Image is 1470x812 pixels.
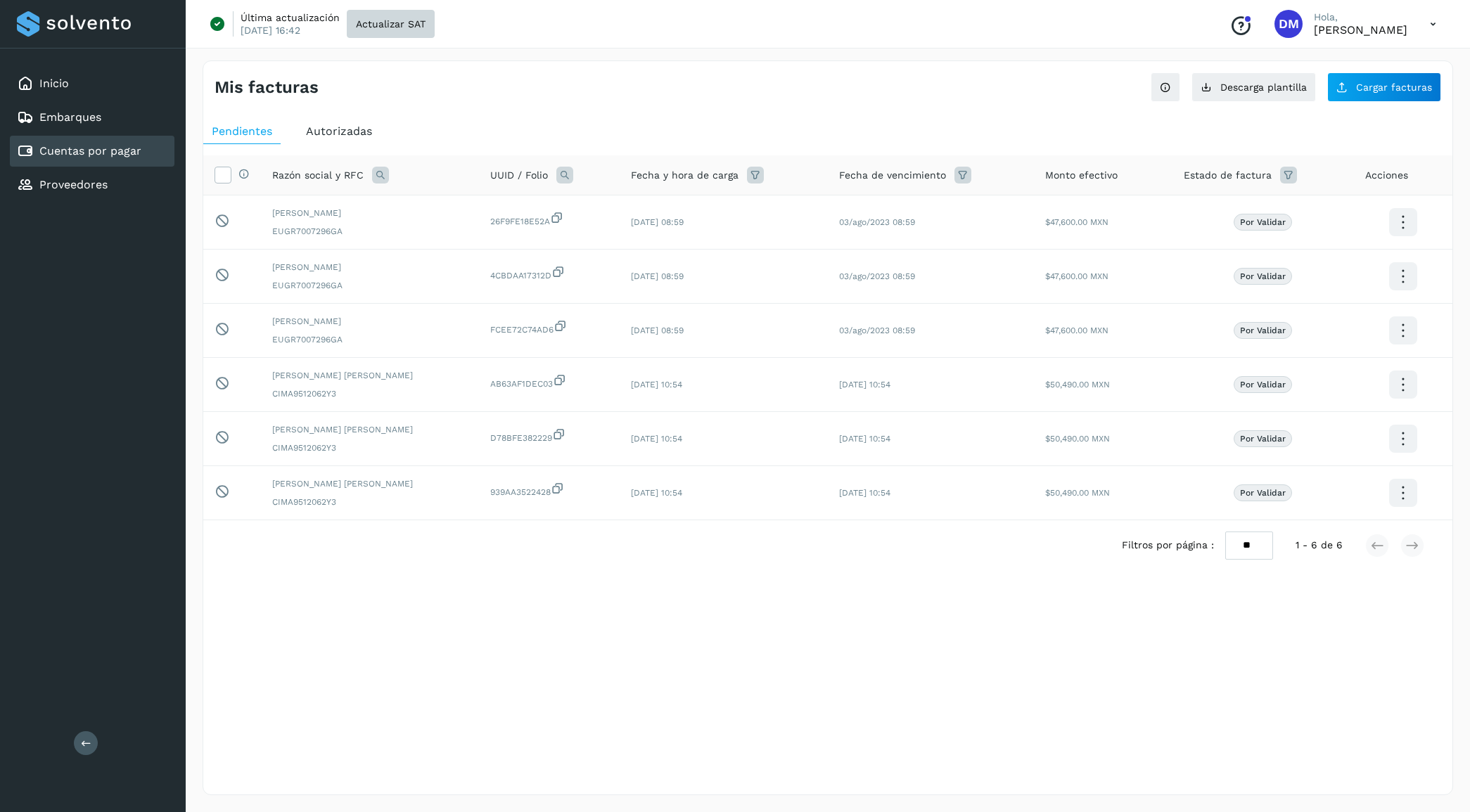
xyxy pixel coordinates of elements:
span: 939AA3522428 [490,482,608,498]
span: [DATE] 10:54 [839,380,890,389]
span: Actualizar SAT [356,19,426,29]
span: [DATE] 08:59 [631,326,684,335]
span: $47,600.00 MXN [1045,271,1108,281]
span: Fecha de vencimiento [839,168,946,183]
span: D78BFE382229 [490,427,608,444]
span: 26F9FE18E52A [490,211,608,228]
span: Pendientes [212,124,272,138]
div: Cuentas por pagar [10,136,174,167]
span: [DATE] 10:54 [631,380,682,389]
span: [DATE] 08:59 [631,217,684,227]
button: Actualizar SAT [347,10,435,38]
span: 03/ago/2023 08:59 [839,326,915,335]
div: Proveedores [10,169,174,200]
span: 4CBDAA17312D [490,265,608,282]
span: [PERSON_NAME] [PERSON_NAME] [272,369,468,382]
div: Inicio [10,68,174,99]
a: Embarques [39,110,101,124]
span: Fecha y hora de carga [631,168,739,183]
span: UUID / Folio [490,168,548,183]
p: Por validar [1240,380,1286,389]
span: $50,490.00 MXN [1045,380,1110,389]
a: Inicio [39,77,69,90]
span: CIMA9512062Y3 [272,387,468,400]
span: Descarga plantilla [1220,82,1307,92]
span: FCEE72C74AD6 [490,319,608,336]
span: [DATE] 08:59 [631,271,684,281]
span: $50,490.00 MXN [1045,434,1110,444]
a: Cuentas por pagar [39,144,141,157]
span: [PERSON_NAME] [272,207,468,219]
span: Filtros por página : [1122,538,1214,553]
span: [PERSON_NAME] [PERSON_NAME] [272,477,468,490]
a: Proveedores [39,178,108,191]
p: Por validar [1240,434,1286,444]
h4: Mis facturas [215,77,319,98]
span: [DATE] 10:54 [631,488,682,498]
span: $47,600.00 MXN [1045,326,1108,335]
span: $50,490.00 MXN [1045,488,1110,498]
button: Descarga plantilla [1191,72,1316,102]
span: 03/ago/2023 08:59 [839,217,915,227]
span: [DATE] 10:54 [839,488,890,498]
span: 03/ago/2023 08:59 [839,271,915,281]
span: Razón social y RFC [272,168,364,183]
p: Última actualización [241,11,340,24]
span: 1 - 6 de 6 [1296,538,1343,553]
span: [PERSON_NAME] [PERSON_NAME] [272,423,468,436]
span: $47,600.00 MXN [1045,217,1108,227]
span: AB63AF1DEC03 [490,373,608,390]
span: [PERSON_NAME] [272,261,468,273]
span: Acciones [1365,168,1408,183]
p: Por validar [1240,217,1286,227]
div: Embarques [10,102,174,133]
span: [PERSON_NAME] [272,315,468,328]
span: CIMA9512062Y3 [272,442,468,454]
p: Hola, [1314,11,1407,23]
span: Autorizadas [306,124,372,138]
span: CIMA9512062Y3 [272,496,468,508]
span: EUGR7007296GA [272,279,468,292]
p: Por validar [1240,271,1286,281]
span: EUGR7007296GA [272,225,468,238]
span: Estado de factura [1184,168,1272,183]
button: Cargar facturas [1327,72,1441,102]
p: Diego Muriel Perez [1314,23,1407,37]
p: [DATE] 16:42 [241,24,300,37]
p: Por validar [1240,326,1286,335]
span: Cargar facturas [1356,82,1432,92]
span: Monto efectivo [1045,168,1118,183]
p: Por validar [1240,488,1286,498]
span: [DATE] 10:54 [631,434,682,444]
span: [DATE] 10:54 [839,434,890,444]
span: EUGR7007296GA [272,333,468,346]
